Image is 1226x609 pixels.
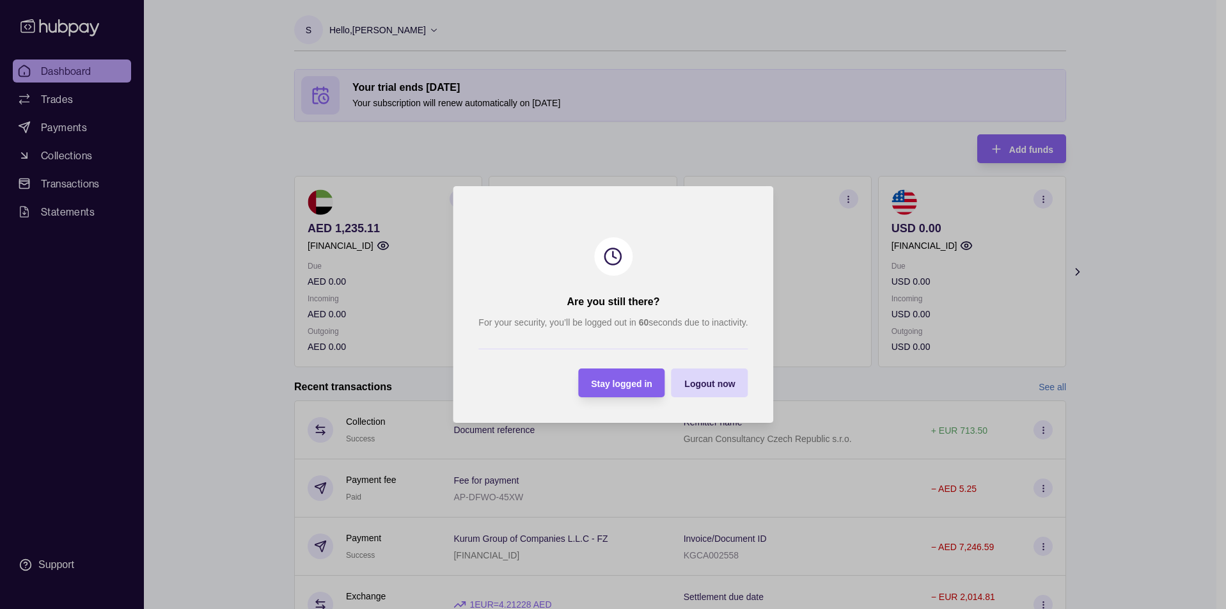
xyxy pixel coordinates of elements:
[578,368,665,397] button: Stay logged in
[567,295,659,309] h2: Are you still there?
[684,379,735,389] span: Logout now
[591,379,652,389] span: Stay logged in
[638,317,648,328] strong: 60
[672,368,748,397] button: Logout now
[478,315,748,329] p: For your security, you’ll be logged out in seconds due to inactivity.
